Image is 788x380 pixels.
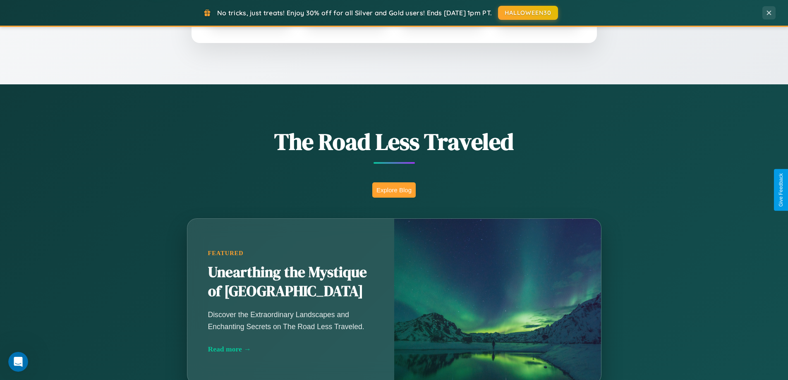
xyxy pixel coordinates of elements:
div: Give Feedback [778,173,784,207]
div: Read more → [208,345,374,354]
div: Featured [208,250,374,257]
button: HALLOWEEN30 [498,6,558,20]
iframe: Intercom live chat [8,352,28,372]
h2: Unearthing the Mystique of [GEOGRAPHIC_DATA] [208,263,374,301]
p: Discover the Extraordinary Landscapes and Enchanting Secrets on The Road Less Traveled. [208,309,374,332]
span: No tricks, just treats! Enjoy 30% off for all Silver and Gold users! Ends [DATE] 1pm PT. [217,9,492,17]
button: Explore Blog [372,182,416,198]
h1: The Road Less Traveled [146,126,642,158]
